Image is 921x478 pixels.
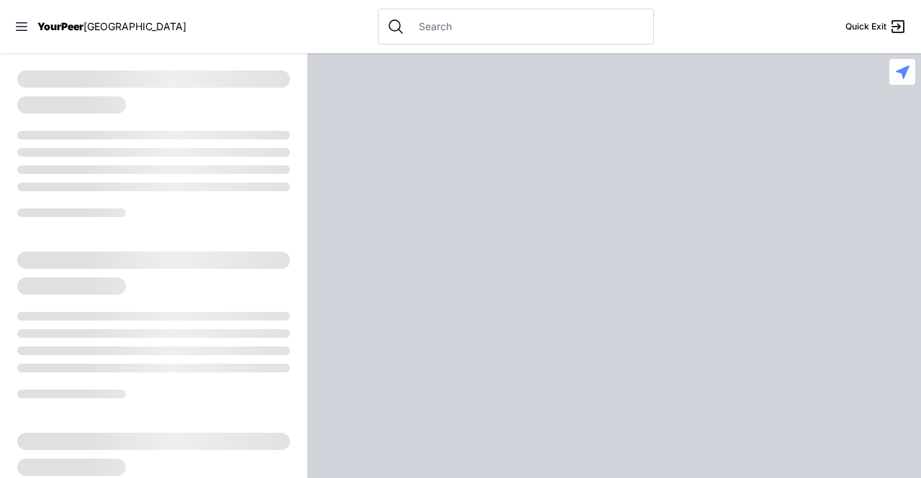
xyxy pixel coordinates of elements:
[410,19,645,34] input: Search
[845,18,907,35] a: Quick Exit
[37,20,83,32] span: YourPeer
[37,22,186,31] a: YourPeer[GEOGRAPHIC_DATA]
[845,21,886,32] span: Quick Exit
[83,20,186,32] span: [GEOGRAPHIC_DATA]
